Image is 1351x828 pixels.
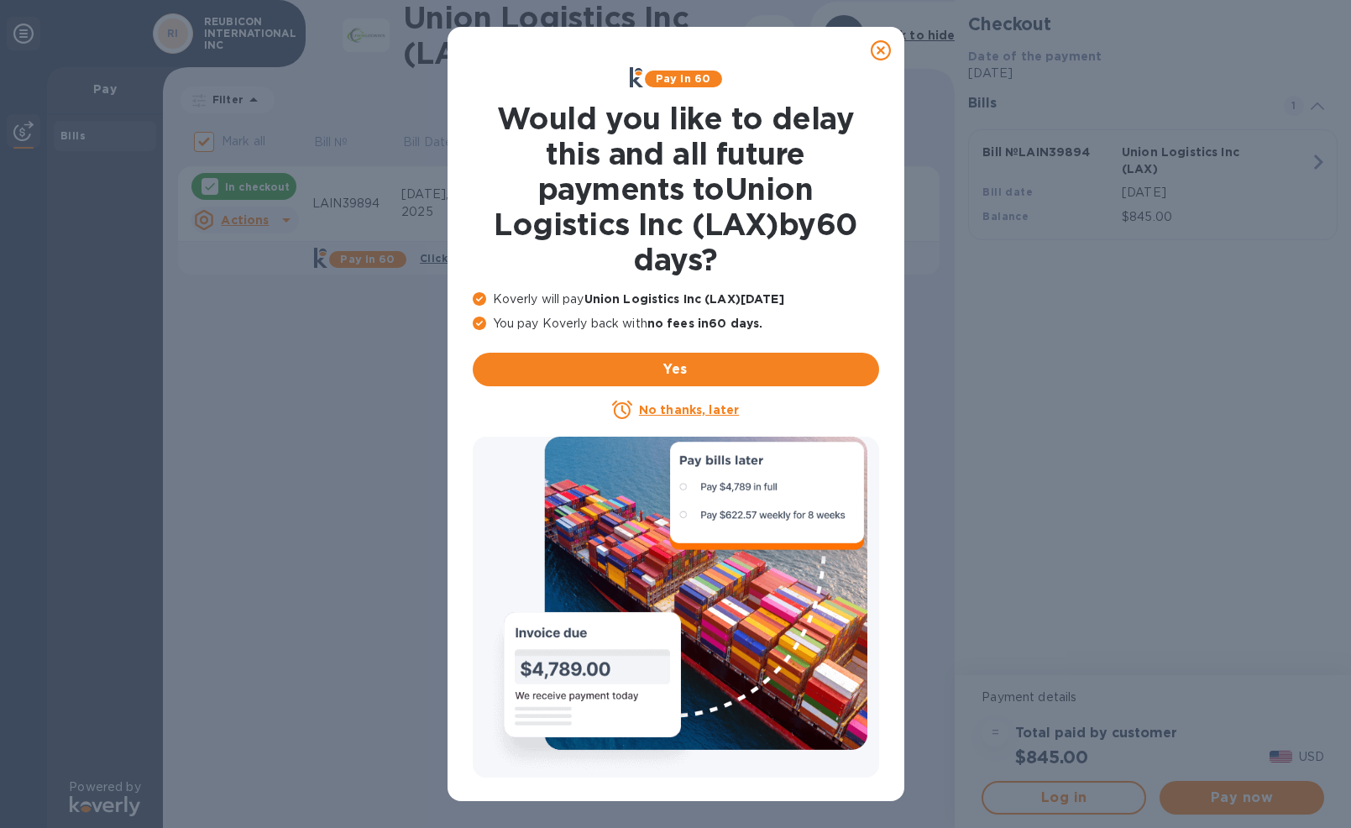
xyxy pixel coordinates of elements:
b: Union Logistics Inc (LAX) [DATE] [584,292,784,306]
b: Pay in 60 [656,72,710,85]
p: You pay Koverly back with [473,315,879,333]
span: Yes [486,359,866,380]
h1: Would you like to delay this and all future payments to Union Logistics Inc (LAX) by 60 days ? [473,101,879,277]
p: Koverly will pay [473,291,879,308]
b: no fees in 60 days . [647,317,762,330]
button: Yes [473,353,879,386]
u: No thanks, later [639,403,739,417]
